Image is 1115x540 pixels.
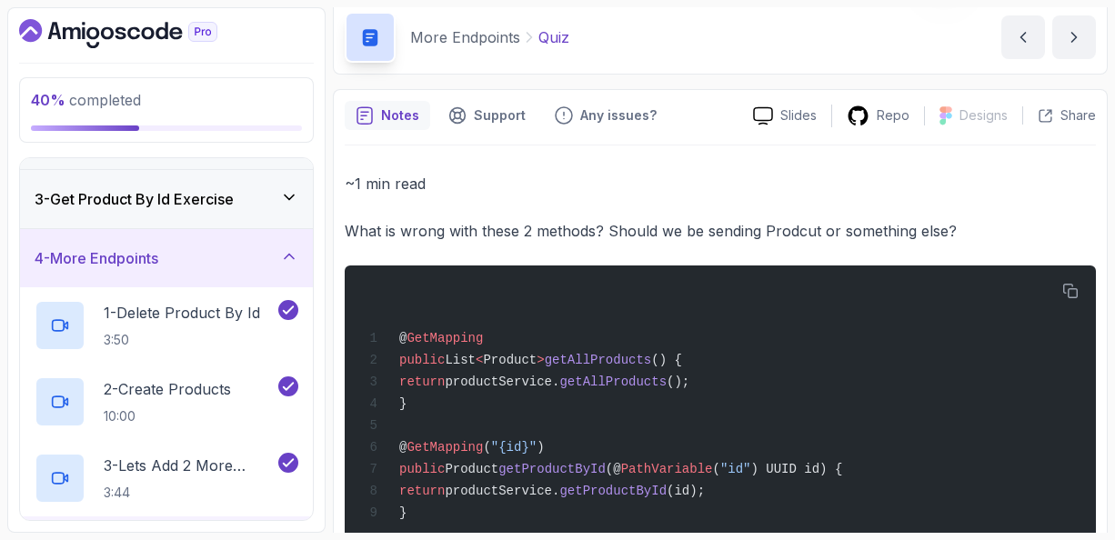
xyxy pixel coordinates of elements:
span: public [399,353,445,367]
p: 2 - Create Products [104,378,231,400]
p: Quiz [538,26,569,48]
span: @ [399,331,407,345]
span: ( [712,462,719,476]
p: Notes [381,106,419,125]
button: 4-More Endpoints [20,229,313,287]
span: "id" [720,462,751,476]
span: getAllProducts [545,353,652,367]
p: What is wrong with these 2 methods? Should we be sending Prodcut or something else? [345,218,1096,244]
a: Repo [832,105,924,127]
p: 3:44 [104,484,275,502]
span: PathVariable [621,462,713,476]
h3: 4 - More Endpoints [35,247,158,269]
span: @ [399,440,407,455]
span: public [399,462,445,476]
p: ~1 min read [345,171,1096,196]
p: 3:50 [104,331,260,349]
button: 3-Get Product By Id Exercise [20,170,313,228]
button: Support button [437,101,537,130]
span: Product [445,462,498,476]
span: (); [667,375,689,389]
button: Share [1022,106,1096,125]
span: 40 % [31,91,65,109]
button: 2-Create Products10:00 [35,376,298,427]
span: productService. [445,375,559,389]
p: 10:00 [104,407,231,425]
span: < [476,353,483,367]
a: Slides [738,106,831,125]
span: "{id}" [491,440,537,455]
button: notes button [345,101,430,130]
span: getProductById [498,462,606,476]
span: GetMapping [407,440,483,455]
p: 1 - Delete Product By Id [104,302,260,324]
span: return [399,375,445,389]
span: (@ [606,462,621,476]
span: Product [483,353,537,367]
span: } [399,505,407,520]
span: getProductById [559,484,667,498]
span: ( [483,440,490,455]
button: previous content [1001,15,1045,59]
span: ) [537,440,544,455]
button: 3-Lets Add 2 More Constructors3:44 [35,453,298,504]
a: Dashboard [19,19,259,48]
span: completed [31,91,141,109]
span: productService. [445,484,559,498]
p: Support [474,106,526,125]
p: Designs [959,106,1008,125]
span: (id); [667,484,705,498]
span: () { [651,353,682,367]
p: Slides [780,106,817,125]
p: Any issues? [580,106,657,125]
p: More Endpoints [410,26,520,48]
span: return [399,484,445,498]
button: Feedback button [544,101,668,130]
span: } [399,396,407,411]
span: getAllProducts [559,375,667,389]
span: ) UUID id) { [751,462,843,476]
span: > [537,353,544,367]
p: 3 - Lets Add 2 More Constructors [104,455,275,476]
p: Share [1060,106,1096,125]
p: Repo [877,106,909,125]
span: GetMapping [407,331,483,345]
button: 1-Delete Product By Id3:50 [35,300,298,351]
button: next content [1052,15,1096,59]
h3: 3 - Get Product By Id Exercise [35,188,234,210]
span: List [445,353,476,367]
